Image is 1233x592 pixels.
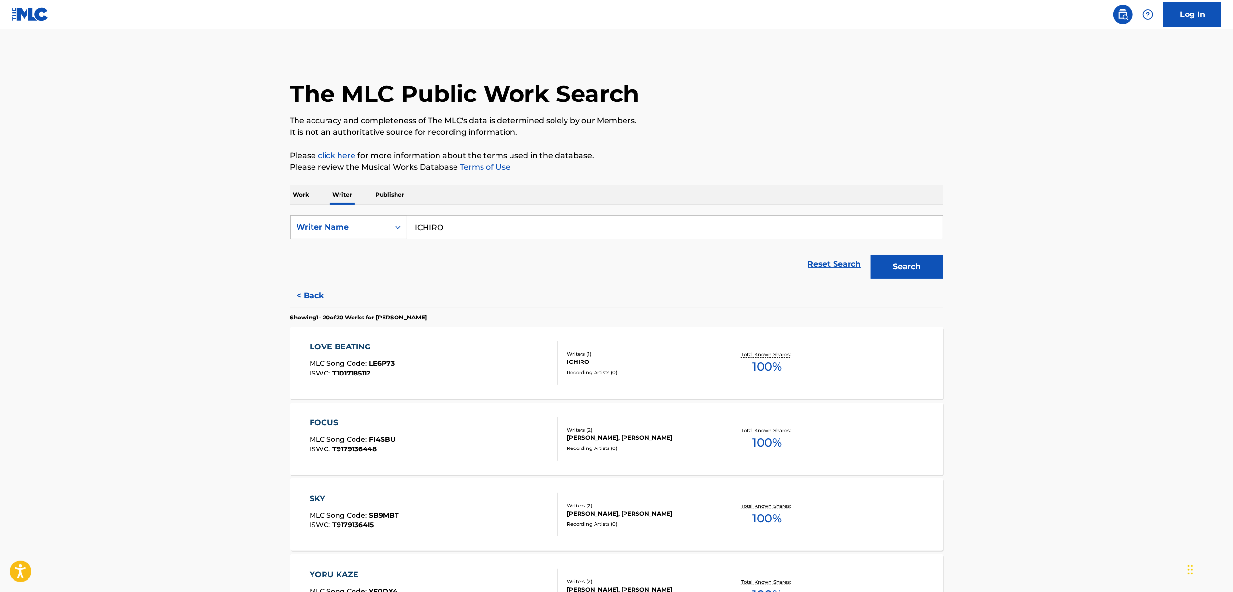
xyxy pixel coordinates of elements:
[369,511,399,520] span: SB9MBT
[752,434,782,451] span: 100 %
[741,351,793,358] p: Total Known Shares:
[290,284,348,308] button: < Back
[741,578,793,586] p: Total Known Shares:
[567,369,713,376] div: Recording Artists ( 0 )
[290,79,639,108] h1: The MLC Public Work Search
[12,7,49,21] img: MLC Logo
[1163,2,1221,27] a: Log In
[567,578,713,585] div: Writers ( 2 )
[290,327,943,399] a: LOVE BEATINGMLC Song Code:LE6P73ISWC:T1017185112Writers (1)ICHIRORecording Artists (0)Total Known...
[310,417,396,429] div: FOCUS
[567,520,713,528] div: Recording Artists ( 0 )
[290,115,943,127] p: The accuracy and completeness of The MLC's data is determined solely by our Members.
[290,150,943,161] p: Please for more information about the terms used in the database.
[567,509,713,518] div: [PERSON_NAME], [PERSON_NAME]
[1117,9,1129,20] img: search
[741,427,793,434] p: Total Known Shares:
[297,221,383,233] div: Writer Name
[567,502,713,509] div: Writers ( 2 )
[752,358,782,375] span: 100 %
[1185,546,1233,592] iframe: Chat Widget
[1142,9,1154,20] img: help
[567,445,713,452] div: Recording Artists ( 0 )
[1138,5,1158,24] div: Help
[310,369,332,377] span: ISWC :
[290,185,312,205] p: Work
[567,433,713,442] div: [PERSON_NAME], [PERSON_NAME]
[290,161,943,173] p: Please review the Musical Works Database
[369,435,396,444] span: FI4SBU
[369,359,395,368] span: LE6P73
[330,185,355,205] p: Writer
[290,127,943,138] p: It is not an authoritative source for recording information.
[1113,5,1133,24] a: Public Search
[310,511,369,520] span: MLC Song Code :
[332,369,370,377] span: T1017185112
[318,151,356,160] a: click here
[290,215,943,284] form: Search Form
[741,503,793,510] p: Total Known Shares:
[752,510,782,527] span: 100 %
[290,313,427,322] p: Showing 1 - 20 of 20 Works for [PERSON_NAME]
[567,350,713,358] div: Writers ( 1 )
[310,493,399,505] div: SKY
[310,341,395,353] div: LOVE BEATING
[373,185,408,205] p: Publisher
[1188,555,1193,584] div: Drag
[871,255,943,279] button: Search
[803,254,866,275] a: Reset Search
[567,358,713,366] div: ICHIRO
[310,359,369,368] span: MLC Song Code :
[310,445,332,453] span: ISWC :
[458,162,511,172] a: Terms of Use
[290,478,943,551] a: SKYMLC Song Code:SB9MBTISWC:T9179136415Writers (2)[PERSON_NAME], [PERSON_NAME]Recording Artists (...
[332,445,377,453] span: T9179136448
[567,426,713,433] div: Writers ( 2 )
[310,520,332,529] span: ISWC :
[310,569,397,580] div: YORU KAZE
[290,403,943,475] a: FOCUSMLC Song Code:FI4SBUISWC:T9179136448Writers (2)[PERSON_NAME], [PERSON_NAME]Recording Artists...
[310,435,369,444] span: MLC Song Code :
[332,520,374,529] span: T9179136415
